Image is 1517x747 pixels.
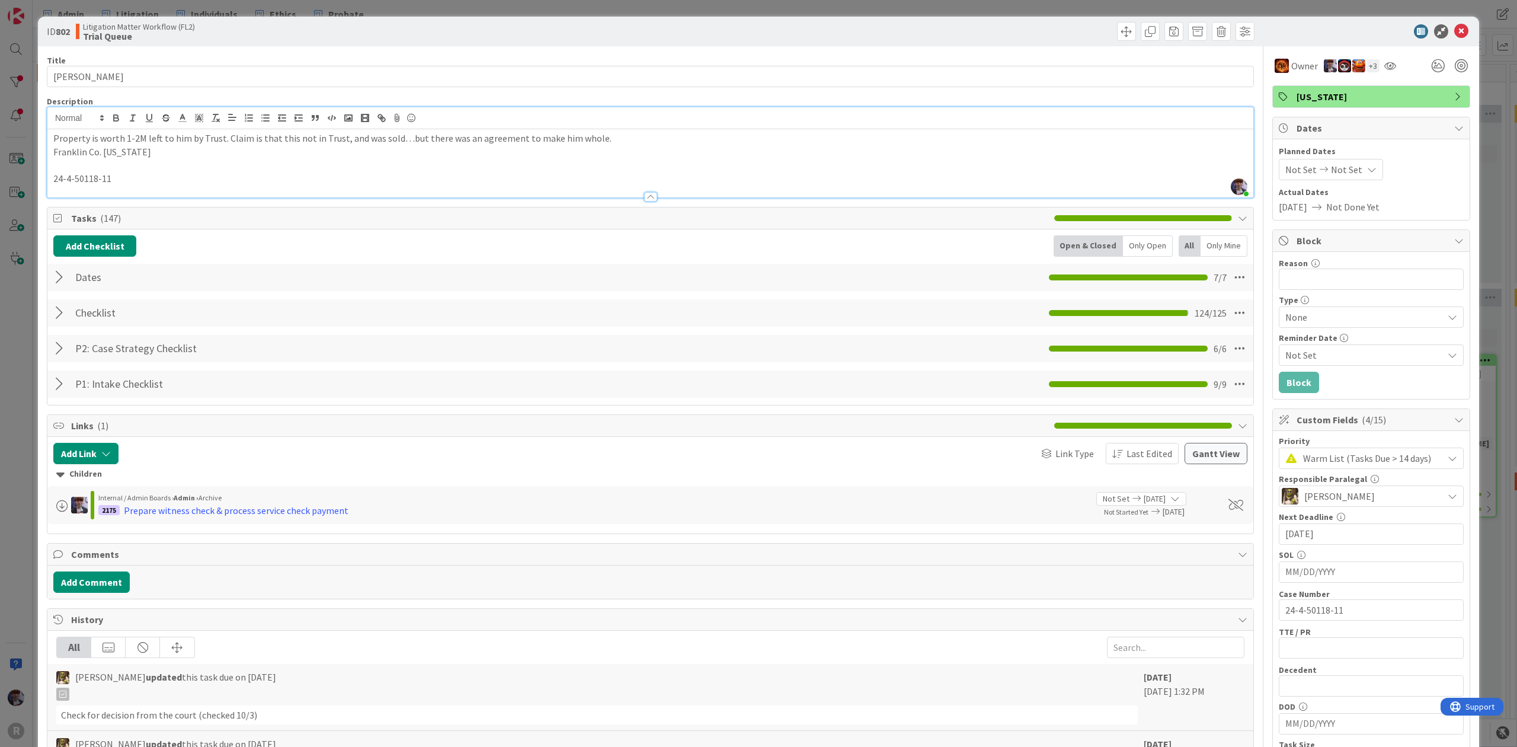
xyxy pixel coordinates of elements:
div: Only Mine [1201,235,1247,257]
img: JS [1338,59,1351,72]
button: Add Comment [53,572,130,593]
span: Links [71,419,1048,433]
label: Reason [1279,258,1308,269]
button: Add Link [53,443,119,464]
span: Not Set [1103,493,1129,505]
div: All [1179,235,1201,257]
span: Comments [71,547,1232,561]
span: Dates [1297,121,1448,135]
b: [DATE] [1144,671,1172,683]
div: [DATE] 1:32 PM [1144,670,1244,724]
span: Link Type [1055,446,1094,461]
img: 4bkkwsAgLEzgUFsllbC0Zn7GEDwYOnLA.jpg [1231,178,1247,195]
b: 802 [56,25,70,37]
span: Actual Dates [1279,186,1464,199]
span: Internal / Admin Boards › [98,493,174,502]
span: Not Set [1331,162,1362,177]
span: ( 4/15 ) [1362,414,1386,426]
input: Search... [1107,637,1244,658]
span: Description [47,96,93,107]
button: Gantt View [1185,443,1247,464]
label: TTE / PR [1279,627,1311,637]
label: Decedent [1279,665,1317,675]
div: DOD [1279,703,1464,711]
span: ( 147 ) [100,212,121,224]
span: History [71,612,1232,627]
img: ML [71,497,88,513]
img: ML [1324,59,1337,72]
span: Archive [199,493,222,502]
span: Not Done Yet [1326,200,1380,214]
span: Type [1279,296,1298,304]
span: Reminder Date [1279,334,1337,342]
b: updated [146,671,182,683]
img: TR [1275,59,1289,73]
span: Custom Fields [1297,413,1448,427]
input: MM/DD/YYYY [1285,524,1457,544]
span: [PERSON_NAME] [1304,489,1375,503]
span: 124 / 125 [1195,306,1227,320]
input: Add Checklist... [71,302,338,324]
span: 6 / 6 [1214,341,1227,356]
input: MM/DD/YYYY [1285,714,1457,734]
p: 24-4-50118-11 [53,172,1247,186]
span: Support [25,2,54,16]
span: Tasks [71,211,1048,225]
div: Children [56,468,1244,481]
div: Next Deadline [1279,513,1464,521]
input: Add Checklist... [71,338,338,359]
input: type card name here... [47,66,1254,87]
img: DG [56,671,69,684]
span: ID [47,24,70,39]
div: 2175 [98,505,120,515]
button: Block [1279,372,1319,393]
div: SOL [1279,551,1464,559]
span: [DATE] [1279,200,1307,214]
div: Priority [1279,437,1464,445]
span: None [1285,309,1437,325]
img: KA [1352,59,1365,72]
b: Admin › [174,493,199,502]
div: + 3 [1366,59,1380,72]
label: Case Number [1279,589,1330,599]
button: Add Checklist [53,235,136,257]
input: Add Checklist... [71,373,338,395]
div: Only Open [1123,235,1173,257]
p: Property is worth 1-2M left to him by Trust. Claim is that this not in Trust, and was sold…but th... [53,132,1247,145]
span: [US_STATE] [1297,90,1448,104]
div: Responsible Paralegal [1279,475,1464,483]
img: DG [1282,488,1298,505]
button: Last Edited [1106,443,1179,464]
span: Not Set [1285,348,1443,362]
span: Litigation Matter Workflow (FL2) [83,22,195,31]
span: Owner [1291,59,1318,73]
div: Prepare witness check & process service check payment [124,503,348,518]
b: Trial Queue [83,31,195,41]
span: Planned Dates [1279,145,1464,158]
span: 9 / 9 [1214,377,1227,391]
span: 7 / 7 [1214,270,1227,285]
div: All [57,637,91,657]
span: [DATE] [1144,493,1166,505]
div: Open & Closed [1054,235,1123,257]
input: MM/DD/YYYY [1285,562,1457,582]
label: Title [47,55,66,66]
span: Last Edited [1126,446,1172,461]
span: Block [1297,234,1448,248]
p: Franklin Co. [US_STATE] [53,145,1247,159]
span: Warm List (Tasks Due > 14 days) [1303,450,1437,467]
span: ( 1 ) [97,420,108,432]
input: Add Checklist... [71,267,338,288]
span: [PERSON_NAME] this task due on [DATE] [75,670,276,701]
span: [DATE] [1163,506,1215,518]
span: Not Set [1285,162,1317,177]
div: Check for decision from the court (checked 10/3) [56,705,1138,724]
span: Not Started Yet [1104,507,1148,516]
